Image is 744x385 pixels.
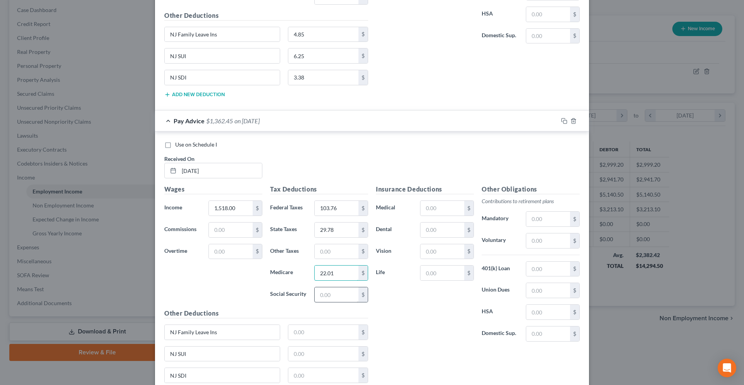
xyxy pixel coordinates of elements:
[372,244,416,259] label: Vision
[315,201,358,216] input: 0.00
[164,11,368,21] h5: Other Deductions
[358,27,368,42] div: $
[464,223,474,237] div: $
[478,326,522,342] label: Domestic Sup.
[358,266,368,280] div: $
[478,261,522,277] label: 401(k) Loan
[288,368,359,383] input: 0.00
[315,244,358,259] input: 0.00
[209,244,253,259] input: 0.00
[165,368,280,383] input: Specify...
[526,326,570,341] input: 0.00
[570,29,579,43] div: $
[209,201,253,216] input: 0.00
[288,347,359,361] input: 0.00
[718,359,736,377] div: Open Intercom Messenger
[315,287,358,302] input: 0.00
[478,211,522,227] label: Mandatory
[570,305,579,319] div: $
[270,185,368,194] h5: Tax Deductions
[358,244,368,259] div: $
[266,287,310,302] label: Social Security
[478,7,522,22] label: HSA
[526,29,570,43] input: 0.00
[526,233,570,248] input: 0.00
[358,223,368,237] div: $
[266,222,310,238] label: State Taxes
[164,155,195,162] span: Received On
[478,283,522,298] label: Union Dues
[464,201,474,216] div: $
[164,309,368,318] h5: Other Deductions
[266,244,310,259] label: Other Taxes
[464,244,474,259] div: $
[266,200,310,216] label: Federal Taxes
[358,201,368,216] div: $
[288,70,359,85] input: 0.00
[478,233,522,249] label: Voluntary
[570,283,579,298] div: $
[234,117,260,124] span: on [DATE]
[165,347,280,361] input: Specify...
[288,27,359,42] input: 0.00
[358,325,368,340] div: $
[315,266,358,280] input: 0.00
[372,265,416,281] label: Life
[160,222,205,238] label: Commissions
[164,185,262,194] h5: Wages
[570,233,579,248] div: $
[288,325,359,340] input: 0.00
[420,266,464,280] input: 0.00
[570,7,579,22] div: $
[570,326,579,341] div: $
[372,200,416,216] label: Medical
[164,92,225,98] button: Add new deduction
[420,244,464,259] input: 0.00
[174,117,205,124] span: Pay Advice
[253,223,262,237] div: $
[164,204,182,211] span: Income
[420,201,464,216] input: 0.00
[266,265,310,281] label: Medicare
[526,262,570,276] input: 0.00
[358,287,368,302] div: $
[206,117,233,124] span: $1,362.45
[482,185,580,194] h5: Other Obligations
[526,212,570,226] input: 0.00
[358,368,368,383] div: $
[165,27,280,42] input: Specify...
[288,48,359,63] input: 0.00
[420,223,464,237] input: 0.00
[376,185,474,194] h5: Insurance Deductions
[253,244,262,259] div: $
[165,325,280,340] input: Specify...
[175,141,217,148] span: Use on Schedule I
[482,197,580,205] p: Contributions to retirement plans
[315,223,358,237] input: 0.00
[478,28,522,44] label: Domestic Sup.
[165,70,280,85] input: Specify...
[526,283,570,298] input: 0.00
[160,244,205,259] label: Overtime
[570,262,579,276] div: $
[165,48,280,63] input: Specify...
[179,163,262,178] input: MM/DD/YYYY
[209,223,253,237] input: 0.00
[570,212,579,226] div: $
[464,266,474,280] div: $
[358,48,368,63] div: $
[526,305,570,319] input: 0.00
[358,70,368,85] div: $
[526,7,570,22] input: 0.00
[253,201,262,216] div: $
[372,222,416,238] label: Dental
[478,304,522,320] label: HSA
[358,347,368,361] div: $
